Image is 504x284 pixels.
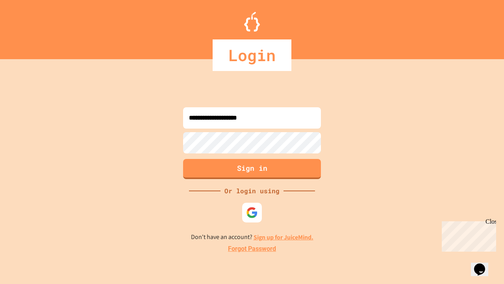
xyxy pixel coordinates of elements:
button: Sign in [183,159,321,179]
p: Don't have an account? [191,232,313,242]
div: Chat with us now!Close [3,3,54,50]
iframe: chat widget [439,218,496,252]
div: Or login using [220,186,283,196]
a: Sign up for JuiceMind. [254,233,313,241]
img: Logo.svg [244,12,260,32]
img: google-icon.svg [246,207,258,219]
a: Forgot Password [228,244,276,254]
div: Login [213,39,291,71]
iframe: chat widget [471,252,496,276]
